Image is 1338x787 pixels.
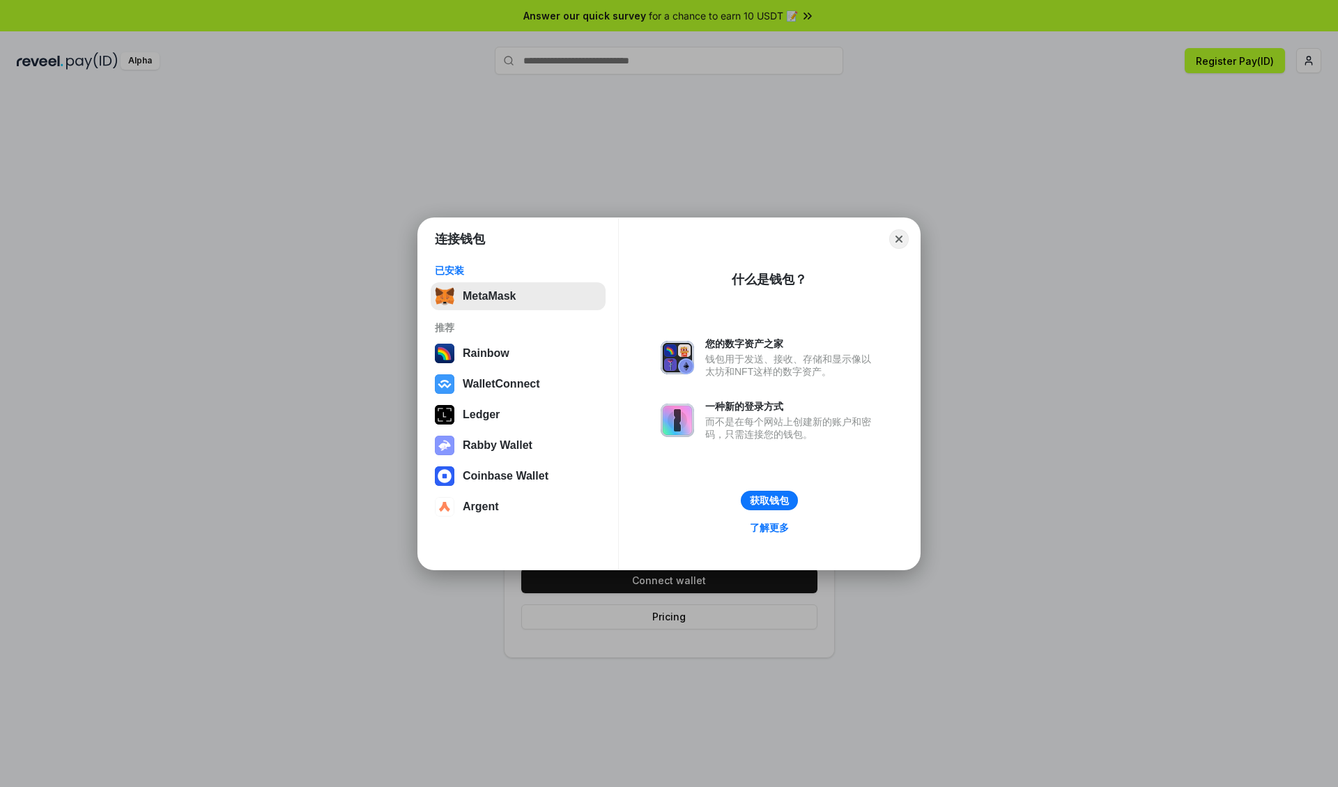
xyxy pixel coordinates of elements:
[431,401,606,429] button: Ledger
[741,519,797,537] a: 了解更多
[750,494,789,507] div: 获取钱包
[435,286,454,306] img: svg+xml,%3Csvg%20fill%3D%22none%22%20height%3D%2233%22%20viewBox%3D%220%200%2035%2033%22%20width%...
[435,321,601,334] div: 推荐
[750,521,789,534] div: 了解更多
[463,501,499,513] div: Argent
[435,344,454,363] img: svg+xml,%3Csvg%20width%3D%22120%22%20height%3D%22120%22%20viewBox%3D%220%200%20120%20120%22%20fil...
[431,370,606,398] button: WalletConnect
[463,290,516,303] div: MetaMask
[435,231,485,247] h1: 连接钱包
[435,497,454,517] img: svg+xml,%3Csvg%20width%3D%2228%22%20height%3D%2228%22%20viewBox%3D%220%200%2028%2028%22%20fill%3D...
[431,493,606,521] button: Argent
[741,491,798,510] button: 获取钱包
[435,436,454,455] img: svg+xml,%3Csvg%20xmlns%3D%22http%3A%2F%2Fwww.w3.org%2F2000%2Fsvg%22%20fill%3D%22none%22%20viewBox...
[705,337,878,350] div: 您的数字资产之家
[463,439,532,452] div: Rabby Wallet
[889,229,909,249] button: Close
[732,271,807,288] div: 什么是钱包？
[435,264,601,277] div: 已安装
[705,415,878,441] div: 而不是在每个网站上创建新的账户和密码，只需连接您的钱包。
[431,431,606,459] button: Rabby Wallet
[705,353,878,378] div: 钱包用于发送、接收、存储和显示像以太坊和NFT这样的数字资产。
[463,347,509,360] div: Rainbow
[705,400,878,413] div: 一种新的登录方式
[435,405,454,425] img: svg+xml,%3Csvg%20xmlns%3D%22http%3A%2F%2Fwww.w3.org%2F2000%2Fsvg%22%20width%3D%2228%22%20height%3...
[435,466,454,486] img: svg+xml,%3Csvg%20width%3D%2228%22%20height%3D%2228%22%20viewBox%3D%220%200%2028%2028%22%20fill%3D...
[431,339,606,367] button: Rainbow
[463,408,500,421] div: Ledger
[431,282,606,310] button: MetaMask
[661,341,694,374] img: svg+xml,%3Csvg%20xmlns%3D%22http%3A%2F%2Fwww.w3.org%2F2000%2Fsvg%22%20fill%3D%22none%22%20viewBox...
[463,378,540,390] div: WalletConnect
[463,470,548,482] div: Coinbase Wallet
[661,404,694,437] img: svg+xml,%3Csvg%20xmlns%3D%22http%3A%2F%2Fwww.w3.org%2F2000%2Fsvg%22%20fill%3D%22none%22%20viewBox...
[435,374,454,394] img: svg+xml,%3Csvg%20width%3D%2228%22%20height%3D%2228%22%20viewBox%3D%220%200%2028%2028%22%20fill%3D...
[431,462,606,490] button: Coinbase Wallet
